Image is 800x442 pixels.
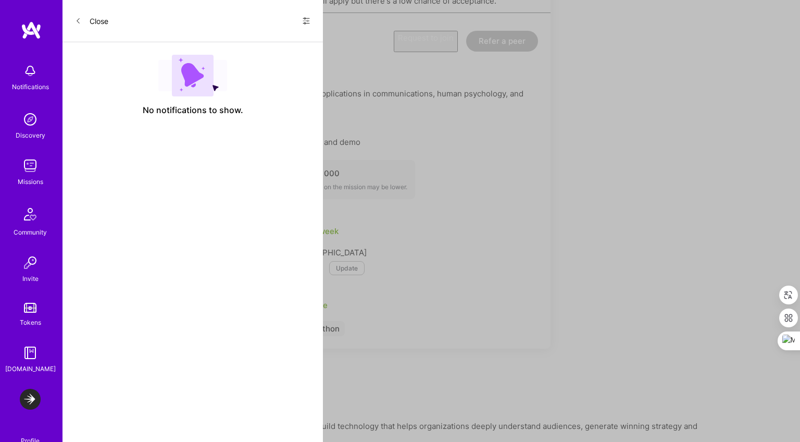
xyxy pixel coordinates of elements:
div: [DOMAIN_NAME] [5,363,56,374]
div: Notifications [12,81,49,92]
img: empty [158,55,227,96]
div: Tokens [20,317,41,328]
span: No notifications to show. [143,105,243,116]
div: Community [14,227,47,238]
img: logo [21,21,42,40]
img: discovery [20,109,41,130]
img: bell [20,60,41,81]
img: guide book [20,342,41,363]
img: teamwork [20,155,41,176]
img: tokens [24,303,36,313]
div: Missions [18,176,43,187]
img: LaunchDarkly: Experimentation Delivery Team [20,389,41,410]
div: Discovery [16,130,45,141]
img: Invite [20,252,41,273]
div: Invite [22,273,39,284]
button: Close [75,13,108,29]
img: Community [18,202,43,227]
a: LaunchDarkly: Experimentation Delivery Team [17,389,43,410]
